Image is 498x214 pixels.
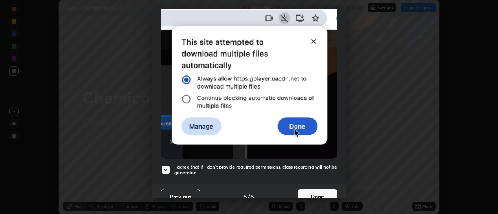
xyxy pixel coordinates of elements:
[298,189,337,204] button: Done
[161,189,200,204] button: Previous
[174,164,337,176] h5: I agree that if I don't provide required permissions, class recording will not be generated
[244,192,247,200] h4: 5
[251,192,254,200] h4: 5
[248,192,250,200] h4: /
